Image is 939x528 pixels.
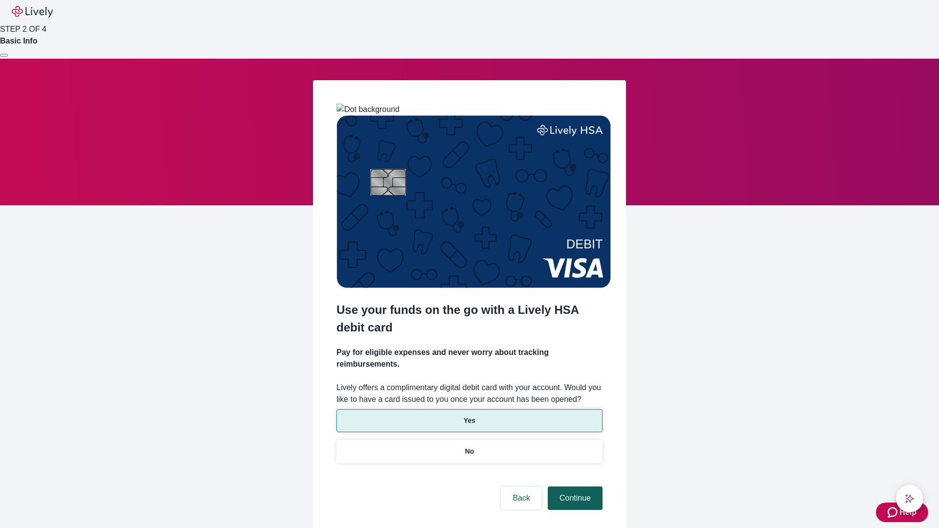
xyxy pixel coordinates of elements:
svg: Zendesk support icon [888,506,899,518]
h2: Use your funds on the go with a Lively HSA debit card [336,301,603,336]
button: Continue [548,486,603,510]
button: Back [501,486,542,510]
svg: Lively AI Assistant [905,494,915,504]
h4: Pay for eligible expenses and never worry about tracking reimbursements. [336,347,603,370]
button: No [336,440,603,463]
p: Yes [464,416,475,426]
label: Lively offers a complimentary digital debit card with your account. Would you like to have a card... [336,382,603,405]
img: Dot background [336,104,400,115]
img: Debit card [336,115,611,288]
button: chat [896,485,923,512]
img: Lively [12,6,53,18]
button: Yes [336,409,603,432]
p: No [465,446,474,457]
button: Zendesk support iconHelp [876,503,928,522]
span: Help [899,506,917,518]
